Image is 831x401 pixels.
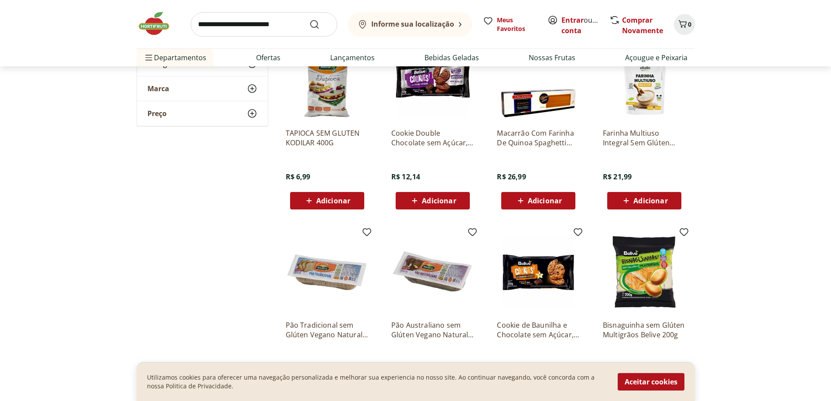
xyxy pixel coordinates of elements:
img: Cookie Double Chocolate sem Açúcar, Glúten e Lactose Belive 67g [391,38,474,121]
a: Pão Australiano sem Glúten Vegano Natural Life 220g [391,320,474,339]
a: Farinha Multiuso Integral Sem Glúten Vitalin 500g [603,128,686,147]
span: R$ 21,99 [603,172,632,182]
span: Adicionar [633,197,667,204]
img: Cookie de Baunilha e Chocolate sem Açúcar, Glúten e Lactose Belive 67g [497,230,580,313]
b: Informe sua localização [371,19,454,29]
button: Adicionar [607,192,681,209]
span: Marca [147,84,169,93]
span: Adicionar [528,197,562,204]
button: Adicionar [396,192,470,209]
button: Carrinho [674,14,695,35]
img: Hortifruti [137,10,180,37]
a: Cookie Double Chocolate sem Açúcar, Glúten e Lactose Belive 67g [391,128,474,147]
img: Farinha Multiuso Integral Sem Glúten Vitalin 500g [603,38,686,121]
button: Informe sua localização [348,12,472,37]
a: Lançamentos [330,52,375,63]
button: Menu [144,47,154,68]
span: ou [561,15,600,36]
img: TAPIOCA SEM GLUTEN KODILAR 400G [286,38,369,121]
a: Nossas Frutas [529,52,575,63]
span: Departamentos [144,47,206,68]
a: Cookie de Baunilha e Chocolate sem Açúcar, Glúten e Lactose Belive 67g [497,320,580,339]
a: Criar conta [561,15,609,35]
button: Adicionar [501,192,575,209]
a: Ofertas [256,52,280,63]
a: Bebidas Geladas [424,52,479,63]
a: Entrar [561,15,584,25]
a: Pão Tradicional sem Glúten Vegano Natural Life 220g [286,320,369,339]
img: Bisnaguinha sem Glúten Multigrãos Belive 200g [603,230,686,313]
span: R$ 6,99 [286,172,311,182]
a: Macarrão Com Farinha De Quinoa Spaghetti Sem Glúten Paganini Caixa 400G [497,128,580,147]
span: Adicionar [422,197,456,204]
button: Aceitar cookies [618,373,684,391]
a: TAPIOCA SEM GLUTEN KODILAR 400G [286,128,369,147]
span: 0 [688,20,691,28]
span: R$ 12,14 [391,172,420,182]
a: Meus Favoritos [483,16,537,33]
img: Macarrão Com Farinha De Quinoa Spaghetti Sem Glúten Paganini Caixa 400G [497,38,580,121]
a: Açougue e Peixaria [625,52,687,63]
span: Meus Favoritos [497,16,537,33]
button: Preço [137,101,268,126]
button: Adicionar [290,192,364,209]
span: R$ 26,99 [497,172,526,182]
a: Comprar Novamente [622,15,663,35]
button: Submit Search [309,19,330,30]
img: Pão Tradicional sem Glúten Vegano Natural Life 220g [286,230,369,313]
button: Marca [137,76,268,101]
span: Preço [147,109,167,118]
p: Utilizamos cookies para oferecer uma navegação personalizada e melhorar sua experiencia no nosso ... [147,373,607,391]
a: Bisnaguinha sem Glúten Multigrãos Belive 200g [603,320,686,339]
img: Pão Australiano sem Glúten Vegano Natural Life 220g [391,230,474,313]
span: Adicionar [316,197,350,204]
input: search [191,12,337,37]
